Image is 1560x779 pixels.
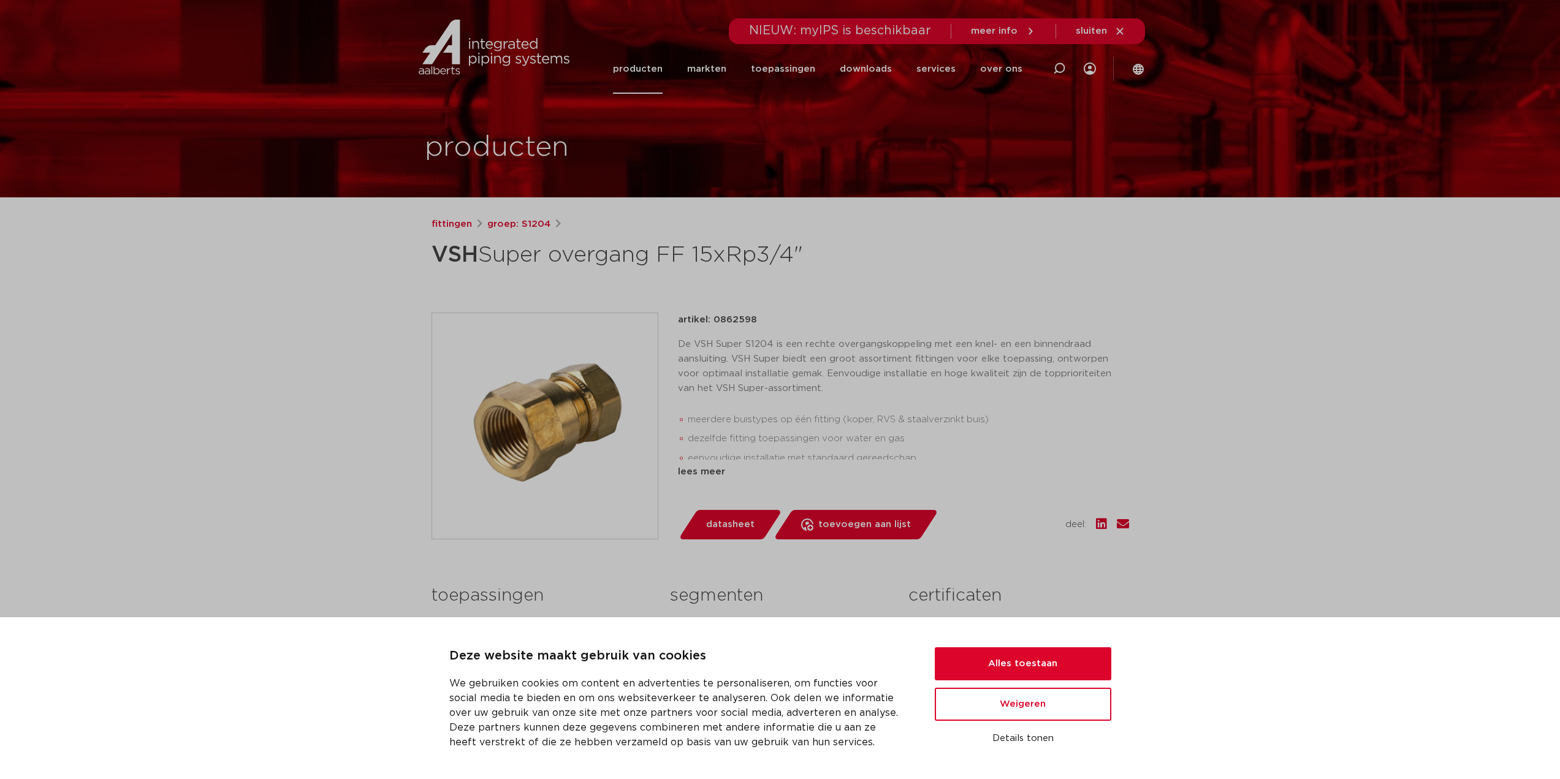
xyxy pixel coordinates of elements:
a: fittingen [432,217,472,232]
span: deel: [1065,517,1086,532]
span: NIEUW: myIPS is beschikbaar [749,25,931,37]
h3: certificaten [908,583,1128,608]
button: Details tonen [935,728,1111,749]
a: meer info [971,26,1036,37]
div: lees meer [678,465,1129,479]
li: meerdere buistypes op één fitting (koper, RVS & staalverzinkt buis) [688,410,1129,430]
h1: Super overgang FF 15xRp3/4" [432,237,892,273]
span: sluiten [1076,26,1107,36]
h3: toepassingen [432,583,652,608]
strong: VSH [432,244,478,266]
a: services [916,44,956,94]
span: meer info [971,26,1018,36]
button: Weigeren [935,688,1111,721]
a: markten [687,44,726,94]
span: toevoegen aan lijst [818,515,911,534]
a: groep: S1204 [487,217,550,232]
li: eenvoudige installatie met standaard gereedschap [688,449,1129,468]
span: datasheet [706,515,755,534]
p: Deze website maakt gebruik van cookies [449,647,905,666]
a: downloads [840,44,892,94]
h3: segmenten [670,583,890,608]
a: datasheet [678,510,782,539]
img: Product Image for VSH Super overgang FF 15xRp3/4" [432,313,658,539]
a: over ons [980,44,1022,94]
nav: Menu [613,44,1022,94]
a: sluiten [1076,26,1125,37]
p: We gebruiken cookies om content en advertenties te personaliseren, om functies voor social media ... [449,676,905,750]
li: dezelfde fitting toepassingen voor water en gas [688,429,1129,449]
h1: producten [425,128,569,167]
p: De VSH Super S1204 is een rechte overgangskoppeling met een knel- en een binnendraad aansluiting.... [678,337,1129,396]
p: artikel: 0862598 [678,313,757,327]
a: producten [613,44,663,94]
button: Alles toestaan [935,647,1111,680]
div: my IPS [1084,44,1096,94]
a: toepassingen [751,44,815,94]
